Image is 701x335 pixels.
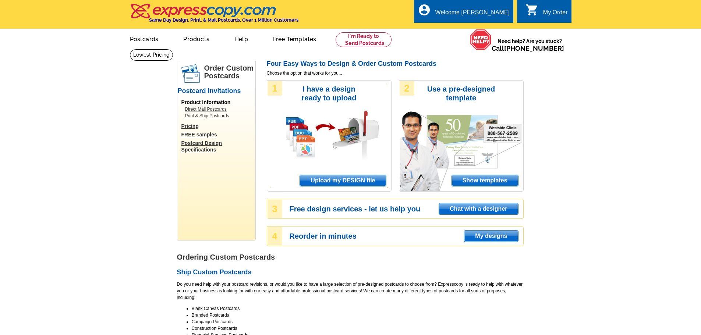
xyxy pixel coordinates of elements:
[492,38,568,52] span: Need help? Are you stuck?
[400,81,414,96] div: 2
[543,9,568,19] div: My Order
[118,30,170,47] a: Postcards
[185,113,251,119] a: Print & Ship Postcards
[418,3,431,17] i: account_circle
[291,85,367,102] h3: I have a design ready to upload
[181,64,200,83] img: postcards.png
[525,3,539,17] i: shopping_cart
[192,305,524,312] li: Blank Canvas Postcards
[192,318,524,325] li: Campaign Postcards
[435,9,510,19] div: Welcome [PERSON_NAME]
[268,227,282,245] div: 4
[177,281,524,301] p: Do you need help with your postcard revisions, or would you like to have a large selection of pre...
[192,312,524,318] li: Branded Postcards
[130,9,300,23] a: Same Day Design, Print, & Mail Postcards. Over 1 Million Customers.
[267,70,524,76] span: Choose the option that works for you...
[181,99,231,105] span: Product Information
[290,233,523,239] h3: Reorder in minutes
[268,81,282,96] div: 1
[439,203,518,214] span: Chat with a designer
[181,140,255,153] a: Postcard Design Specifications
[261,30,328,47] a: Free Templates
[149,17,300,23] h4: Same Day Design, Print, & Mail Postcards. Over 1 Million Customers.
[504,44,564,52] a: [PHONE_NUMBER]
[470,29,492,50] img: help
[267,60,524,68] h2: Four Easy Ways to Design & Order Custom Postcards
[181,123,255,129] a: Pricing
[177,253,275,261] strong: Ordering Custom Postcards
[525,8,568,17] a: shopping_cart My Order
[185,106,251,113] a: Direct Mail Postcards
[300,175,386,186] span: Upload my DESIGN file
[464,230,518,242] a: My designs
[424,85,499,102] h3: Use a pre-designed template
[192,325,524,332] li: Construction Postcards
[464,231,518,242] span: My designs
[181,131,255,138] a: FREE samples
[290,206,523,212] h3: Free design services - let us help you
[452,175,518,186] span: Show templates
[452,175,518,186] a: Show templates
[171,30,221,47] a: Products
[268,200,282,218] div: 3
[178,87,255,95] h2: Postcard Invitations
[439,203,518,215] a: Chat with a designer
[204,64,255,80] h1: Order Custom Postcards
[177,268,524,277] h2: Ship Custom Postcards
[300,175,386,186] a: Upload my DESIGN file
[223,30,260,47] a: Help
[492,44,564,52] span: Call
